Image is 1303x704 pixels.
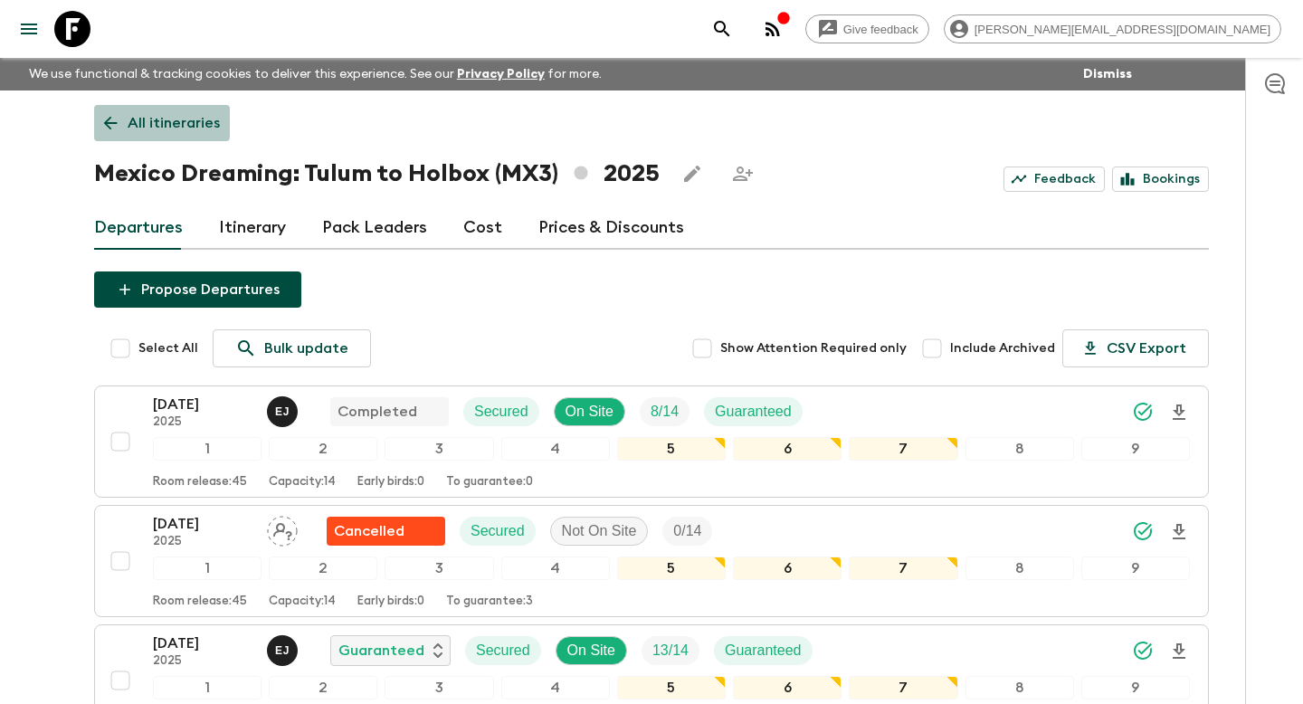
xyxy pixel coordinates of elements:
a: Itinerary [219,206,286,250]
div: 5 [617,437,726,461]
span: Assign pack leader [267,521,298,536]
p: 2025 [153,415,252,430]
p: On Site [567,640,615,661]
a: Prices & Discounts [538,206,684,250]
div: 8 [965,437,1074,461]
span: Erhard Jr Vande Wyngaert de la Torre [267,641,301,655]
h1: Mexico Dreaming: Tulum to Holbox (MX3) 2025 [94,156,660,192]
div: 9 [1081,557,1190,580]
span: Share this itinerary [725,156,761,192]
p: Not On Site [562,520,637,542]
a: Departures [94,206,183,250]
p: 13 / 14 [652,640,689,661]
a: All itineraries [94,105,230,141]
p: Capacity: 14 [269,595,336,609]
svg: Synced Successfully [1132,520,1154,542]
p: Secured [474,401,528,423]
div: On Site [554,397,625,426]
button: [DATE]2025Assign pack leaderFlash Pack cancellationSecuredNot On SiteTrip Fill123456789Room relea... [94,505,1209,617]
div: On Site [556,636,627,665]
div: 7 [849,437,957,461]
svg: Download Onboarding [1168,641,1190,662]
div: Secured [463,397,539,426]
div: 4 [501,437,610,461]
p: Room release: 45 [153,475,247,490]
p: To guarantee: 3 [446,595,533,609]
p: We use functional & tracking cookies to deliver this experience. See our for more. [22,58,609,90]
div: 9 [1081,676,1190,699]
p: To guarantee: 0 [446,475,533,490]
svg: Download Onboarding [1168,402,1190,423]
button: EJ [267,635,301,666]
button: menu [11,11,47,47]
span: Erhard Jr Vande Wyngaert de la Torre [267,402,301,416]
p: [DATE] [153,513,252,535]
div: 3 [385,676,493,699]
div: 1 [153,676,262,699]
span: [PERSON_NAME][EMAIL_ADDRESS][DOMAIN_NAME] [965,23,1280,36]
div: 8 [965,676,1074,699]
p: All itineraries [128,112,220,134]
p: On Site [566,401,613,423]
span: Show Attention Required only [720,339,907,357]
a: Privacy Policy [457,68,545,81]
div: 5 [617,676,726,699]
div: 7 [849,676,957,699]
div: 9 [1081,437,1190,461]
p: [DATE] [153,394,252,415]
div: Trip Fill [662,517,712,546]
button: search adventures [704,11,740,47]
button: Propose Departures [94,271,301,308]
button: Dismiss [1079,62,1137,87]
div: 4 [501,676,610,699]
p: Cancelled [334,520,404,542]
a: Bookings [1112,166,1209,192]
div: 3 [385,437,493,461]
p: [DATE] [153,633,252,654]
div: 1 [153,557,262,580]
p: 2025 [153,535,252,549]
a: Feedback [1003,166,1105,192]
a: Pack Leaders [322,206,427,250]
button: Edit this itinerary [674,156,710,192]
div: 2 [269,676,377,699]
p: Secured [476,640,530,661]
div: 3 [385,557,493,580]
p: Completed [338,401,417,423]
p: Secured [471,520,525,542]
p: Early birds: 0 [357,595,424,609]
div: 2 [269,557,377,580]
div: 8 [965,557,1074,580]
p: Capacity: 14 [269,475,336,490]
p: Room release: 45 [153,595,247,609]
div: [PERSON_NAME][EMAIL_ADDRESS][DOMAIN_NAME] [944,14,1281,43]
p: Guaranteed [715,401,792,423]
a: Cost [463,206,502,250]
p: Guaranteed [725,640,802,661]
div: Trip Fill [640,397,690,426]
div: 2 [269,437,377,461]
a: Give feedback [805,14,929,43]
span: Select All [138,339,198,357]
svg: Synced Successfully [1132,640,1154,661]
div: 5 [617,557,726,580]
p: 0 / 14 [673,520,701,542]
div: 6 [733,557,842,580]
div: Flash Pack cancellation [327,517,445,546]
button: CSV Export [1062,329,1209,367]
p: Bulk update [264,338,348,359]
a: Bulk update [213,329,371,367]
div: 6 [733,676,842,699]
p: Guaranteed [338,640,424,661]
svg: Download Onboarding [1168,521,1190,543]
div: 1 [153,437,262,461]
div: Secured [465,636,541,665]
div: 6 [733,437,842,461]
div: Not On Site [550,517,649,546]
svg: Synced Successfully [1132,401,1154,423]
span: Include Archived [950,339,1055,357]
div: 4 [501,557,610,580]
p: Early birds: 0 [357,475,424,490]
p: 2025 [153,654,252,669]
span: Give feedback [833,23,928,36]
